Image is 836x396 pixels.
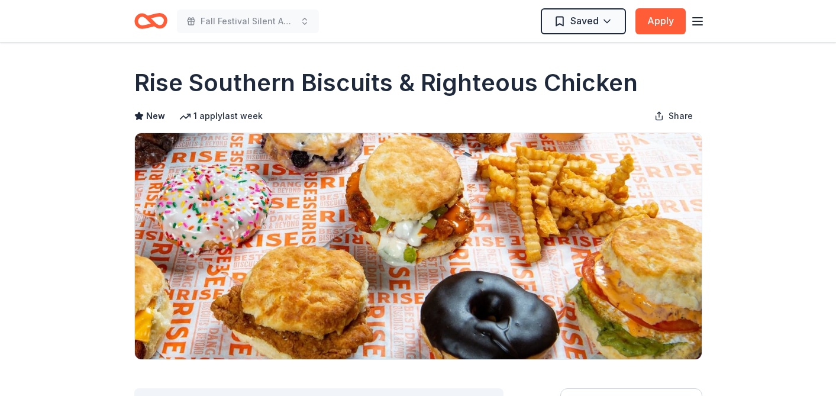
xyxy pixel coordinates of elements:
span: Fall Festival Silent Auction [201,14,295,28]
span: Share [669,109,693,123]
button: Share [645,104,702,128]
h1: Rise Southern Biscuits & Righteous Chicken [134,66,638,99]
button: Apply [635,8,686,34]
span: Saved [570,13,599,28]
a: Home [134,7,167,35]
button: Saved [541,8,626,34]
button: Fall Festival Silent Auction [177,9,319,33]
img: Image for Rise Southern Biscuits & Righteous Chicken [135,133,702,359]
div: 1 apply last week [179,109,263,123]
span: New [146,109,165,123]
